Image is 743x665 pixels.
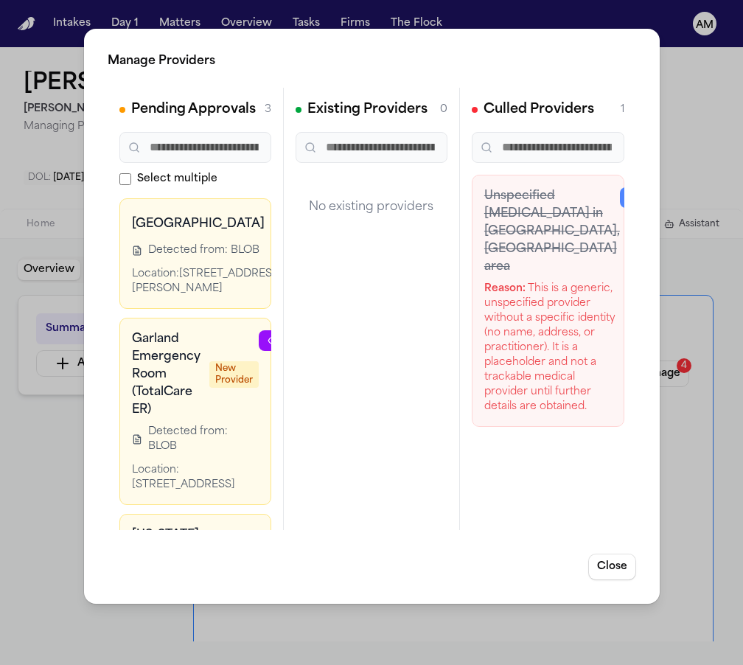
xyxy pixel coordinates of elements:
[484,187,619,276] h3: Unspecified [MEDICAL_DATA] in [GEOGRAPHIC_DATA], [GEOGRAPHIC_DATA] area
[265,102,271,117] span: 3
[483,100,593,120] h2: Culled Providers
[484,283,525,294] strong: Reason:
[132,267,323,296] div: Location: [STREET_ADDRESS][PERSON_NAME]
[296,175,447,240] div: No existing providers
[587,554,635,580] button: Close
[119,173,131,185] input: Select multiple
[132,330,200,419] h3: Garland Emergency Room (TotalCare ER)
[148,243,259,258] span: Detected from: BLOB
[132,526,265,597] h3: [US_STATE][GEOGRAPHIC_DATA][PERSON_NAME] [GEOGRAPHIC_DATA]
[108,52,636,70] h2: Manage Providers
[148,425,259,454] span: Detected from: BLOB
[131,100,256,120] h2: Pending Approvals
[307,100,428,120] h2: Existing Providers
[132,215,265,233] h3: [GEOGRAPHIC_DATA]
[484,282,619,414] div: This is a generic, unspecified provider without a specific identity (no name, address, or practit...
[209,361,259,388] span: New Provider
[619,187,649,208] button: Restore Provider
[620,102,624,117] span: 1
[439,102,447,117] span: 0
[132,463,259,492] div: Location: [STREET_ADDRESS]
[259,330,288,351] a: View Provider
[137,172,217,187] span: Select multiple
